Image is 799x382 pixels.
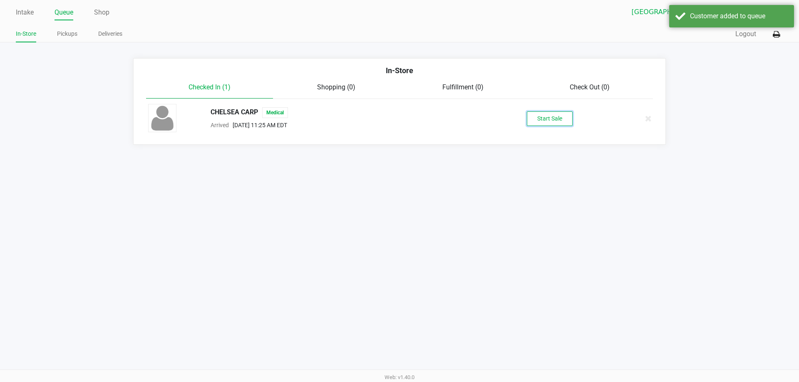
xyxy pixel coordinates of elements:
button: Start Sale [527,111,573,126]
span: Medical [262,107,288,118]
a: Intake [16,7,34,18]
span: [DATE] 11:25 AM EDT [229,122,287,128]
button: Logout [735,29,756,39]
span: In-Store [386,66,413,75]
div: Customer added to queue [690,11,788,21]
span: Web: v1.40.0 [385,374,414,380]
a: Shop [94,7,109,18]
a: Queue [55,7,73,18]
span: Fulfillment (0) [442,83,484,91]
span: Checked In (1) [189,83,231,91]
span: Check Out (0) [570,83,610,91]
span: [GEOGRAPHIC_DATA] [632,7,713,17]
a: In-Store [16,29,36,39]
a: Deliveries [98,29,122,39]
span: Arrived [211,122,229,128]
a: Pickups [57,29,77,39]
span: Shopping (0) [317,83,355,91]
button: Select [718,5,730,20]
